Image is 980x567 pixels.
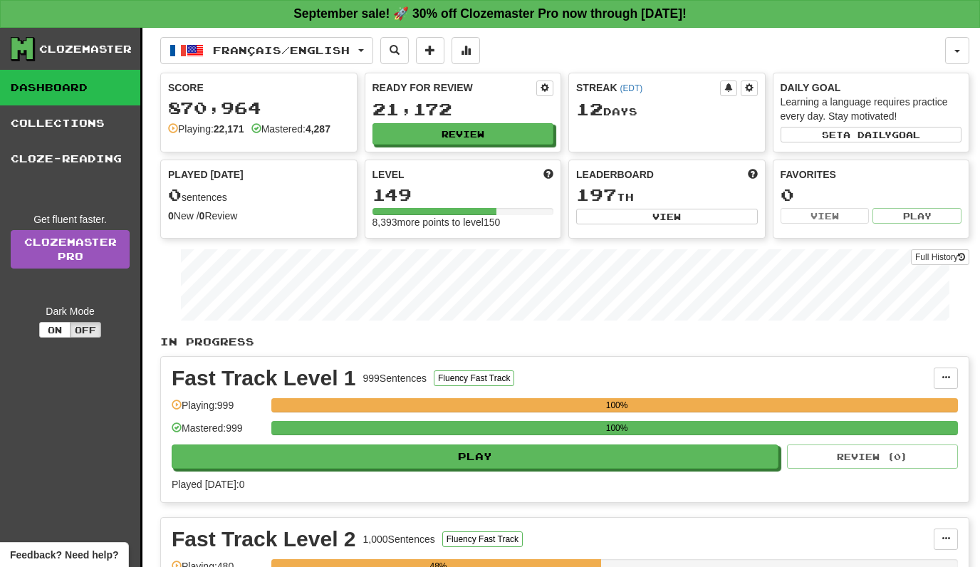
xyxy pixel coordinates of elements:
[372,167,405,182] span: Level
[70,322,101,338] button: Off
[543,167,553,182] span: Score more points to level up
[172,398,264,422] div: Playing: 999
[10,548,118,562] span: Open feedback widget
[620,83,642,93] a: (EDT)
[172,444,778,469] button: Play
[168,80,350,95] div: Score
[172,368,356,389] div: Fast Track Level 1
[442,531,523,547] button: Fluency Fast Track
[199,210,205,222] strong: 0
[576,100,758,119] div: Day s
[11,212,130,227] div: Get fluent faster.
[576,186,758,204] div: th
[748,167,758,182] span: This week in points, UTC
[168,209,350,223] div: New / Review
[306,123,330,135] strong: 4,287
[160,37,373,64] button: Français/English
[372,100,554,118] div: 21,172
[168,167,244,182] span: Played [DATE]
[781,95,962,123] div: Learning a language requires practice every day. Stay motivated!
[213,44,350,56] span: Français / English
[576,80,720,95] div: Streak
[781,127,962,142] button: Seta dailygoal
[172,421,264,444] div: Mastered: 999
[39,42,132,56] div: Clozemaster
[452,37,480,64] button: More stats
[276,421,958,435] div: 100%
[372,186,554,204] div: 149
[416,37,444,64] button: Add sentence to collection
[434,370,514,386] button: Fluency Fast Track
[872,208,961,224] button: Play
[372,123,554,145] button: Review
[372,80,537,95] div: Ready for Review
[576,209,758,224] button: View
[781,208,870,224] button: View
[168,184,182,204] span: 0
[168,99,350,117] div: 870,964
[380,37,409,64] button: Search sentences
[576,99,603,119] span: 12
[172,479,244,490] span: Played [DATE]: 0
[168,210,174,222] strong: 0
[911,249,969,265] button: Full History
[787,444,958,469] button: Review (0)
[172,529,356,550] div: Fast Track Level 2
[363,371,427,385] div: 999 Sentences
[293,6,687,21] strong: September sale! 🚀 30% off Clozemaster Pro now through [DATE]!
[168,186,350,204] div: sentences
[781,186,962,204] div: 0
[160,335,969,349] p: In Progress
[11,304,130,318] div: Dark Mode
[168,122,244,136] div: Playing:
[576,184,617,204] span: 197
[251,122,330,136] div: Mastered:
[11,230,130,269] a: ClozemasterPro
[363,532,435,546] div: 1,000 Sentences
[843,130,892,140] span: a daily
[39,322,71,338] button: On
[372,215,554,229] div: 8,393 more points to level 150
[781,80,962,95] div: Daily Goal
[576,167,654,182] span: Leaderboard
[214,123,244,135] strong: 22,171
[781,167,962,182] div: Favorites
[276,398,958,412] div: 100%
